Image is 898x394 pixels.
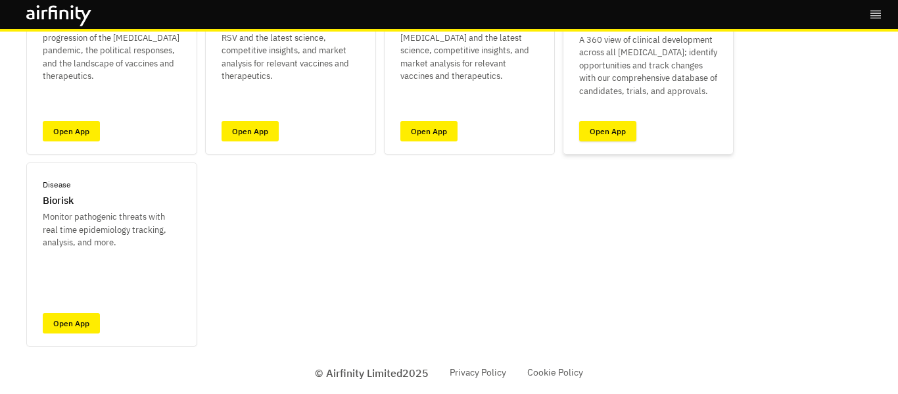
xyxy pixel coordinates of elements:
[222,121,279,141] a: Open App
[43,18,181,83] p: A complete 360 view on the progression of the [MEDICAL_DATA] pandemic, the political responses, a...
[400,18,538,83] p: A complete 360 view on [MEDICAL_DATA] and the latest science, competitive insights, and market an...
[43,193,74,209] p: Biorisk
[43,179,71,191] p: Disease
[450,366,506,380] a: Privacy Policy
[43,313,100,333] a: Open App
[579,34,717,98] p: A 360 view of clinical development across all [MEDICAL_DATA]; identify opportunities and track ch...
[315,365,429,381] p: © Airfinity Limited 2025
[222,18,360,83] p: A complete 360 view on seasonal RSV and the latest science, competitive insights, and market anal...
[579,121,636,141] a: Open App
[43,210,181,249] p: Monitor pathogenic threats with real time epidemiology tracking, analysis, and more.
[527,366,583,380] a: Cookie Policy
[400,121,458,141] a: Open App
[43,121,100,141] a: Open App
